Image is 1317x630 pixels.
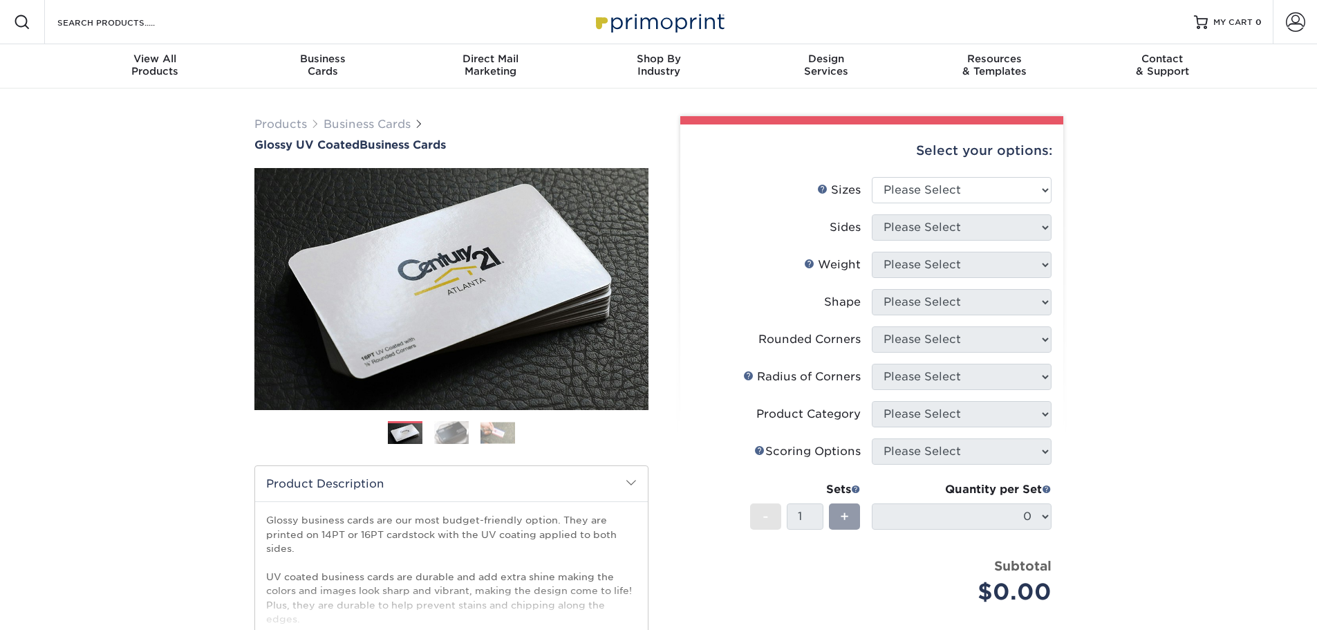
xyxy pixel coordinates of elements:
div: Radius of Corners [743,369,861,385]
div: Cards [239,53,407,77]
div: Sets [750,481,861,498]
img: Business Cards 01 [388,416,422,451]
a: Products [254,118,307,131]
span: Contact [1078,53,1246,65]
span: 0 [1255,17,1262,27]
div: Services [742,53,910,77]
span: View All [71,53,239,65]
div: Quantity per Set [872,481,1052,498]
a: Shop ByIndustry [575,44,742,89]
span: - [763,506,769,527]
span: Shop By [575,53,742,65]
div: Marketing [407,53,575,77]
div: Scoring Options [754,443,861,460]
span: Business [239,53,407,65]
img: Business Cards 03 [480,422,515,443]
strong: Subtotal [994,558,1052,573]
a: View AllProducts [71,44,239,89]
div: Sizes [817,182,861,198]
span: Design [742,53,910,65]
div: $0.00 [882,575,1052,609]
a: Glossy UV CoatedBusiness Cards [254,138,648,151]
span: Direct Mail [407,53,575,65]
span: + [840,506,849,527]
div: Weight [804,257,861,273]
a: Direct MailMarketing [407,44,575,89]
div: Industry [575,53,742,77]
div: Product Category [756,406,861,423]
input: SEARCH PRODUCTS..... [56,14,191,30]
div: & Templates [910,53,1078,77]
div: Select your options: [691,124,1052,177]
h1: Business Cards [254,138,648,151]
div: Rounded Corners [758,331,861,348]
a: Resources& Templates [910,44,1078,89]
div: Shape [824,294,861,311]
span: Resources [910,53,1078,65]
img: Glossy UV Coated 01 [254,92,648,486]
span: Glossy UV Coated [254,138,359,151]
a: DesignServices [742,44,910,89]
a: Business Cards [324,118,411,131]
span: MY CART [1213,17,1253,28]
a: Contact& Support [1078,44,1246,89]
a: BusinessCards [239,44,407,89]
img: Business Cards 02 [434,420,469,445]
img: Primoprint [590,7,728,37]
div: & Support [1078,53,1246,77]
div: Products [71,53,239,77]
h2: Product Description [255,466,648,501]
div: Sides [830,219,861,236]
